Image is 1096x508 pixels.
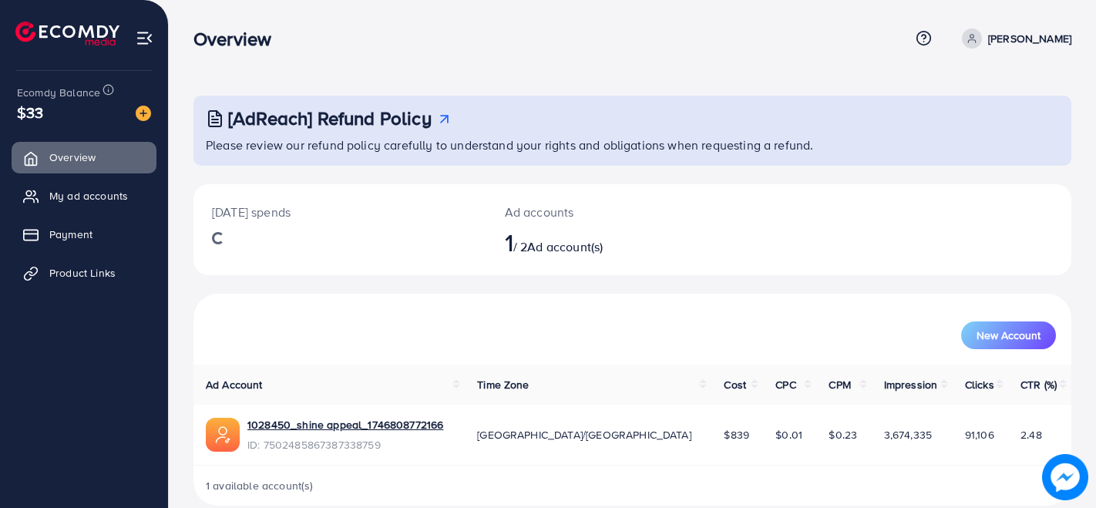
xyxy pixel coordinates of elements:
span: 3,674,335 [884,427,932,442]
span: Overview [49,150,96,165]
span: Ad account(s) [527,238,603,255]
span: $839 [724,427,749,442]
a: 1028450_shine appeal_1746808772166 [247,417,443,432]
img: menu [136,29,153,47]
span: $0.01 [775,427,802,442]
span: CPC [775,377,795,392]
span: [GEOGRAPHIC_DATA]/[GEOGRAPHIC_DATA] [477,427,691,442]
span: Payment [49,227,92,242]
button: New Account [961,321,1056,349]
span: 1 [505,224,513,260]
span: New Account [977,330,1041,341]
p: [PERSON_NAME] [988,29,1071,48]
span: Impression [884,377,938,392]
img: ic-ads-acc.e4c84228.svg [206,418,240,452]
a: My ad accounts [12,180,156,211]
img: image [1042,454,1088,500]
p: Ad accounts [505,203,688,221]
p: Please review our refund policy carefully to understand your rights and obligations when requesti... [206,136,1062,154]
span: ID: 7502485867387338759 [247,437,443,452]
a: Overview [12,142,156,173]
span: Product Links [49,265,116,281]
a: Product Links [12,257,156,288]
span: $0.23 [829,427,857,442]
span: $33 [17,101,43,123]
span: 1 available account(s) [206,478,314,493]
h3: [AdReach] Refund Policy [228,107,432,130]
span: Clicks [965,377,994,392]
span: Cost [724,377,746,392]
a: [PERSON_NAME] [956,29,1071,49]
span: My ad accounts [49,188,128,204]
span: 91,106 [965,427,994,442]
span: Ad Account [206,377,263,392]
img: logo [15,22,119,45]
a: Payment [12,219,156,250]
span: Ecomdy Balance [17,85,100,100]
img: image [136,106,151,121]
h3: Overview [193,28,284,50]
span: CPM [829,377,850,392]
span: 2.48 [1020,427,1042,442]
span: CTR (%) [1020,377,1057,392]
h2: / 2 [505,227,688,257]
span: Time Zone [477,377,529,392]
p: [DATE] spends [212,203,468,221]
